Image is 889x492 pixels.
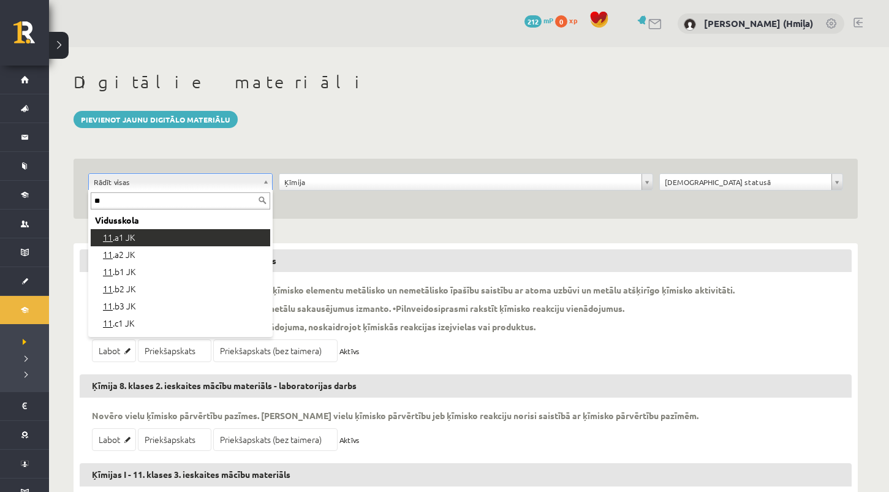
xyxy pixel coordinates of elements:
[91,212,270,229] div: Vidusskola
[91,332,270,349] div: .c2 JK
[103,317,113,329] span: 11
[103,334,113,346] span: 11
[91,263,270,281] div: .b1 JK
[103,248,113,260] span: 11
[91,315,270,332] div: .c1 JK
[91,246,270,263] div: .a2 JK
[103,265,113,278] span: 11
[103,282,113,295] span: 11
[91,298,270,315] div: .b3 JK
[91,281,270,298] div: .b2 JK
[103,231,113,243] span: 11
[91,229,270,246] div: .a1 JK
[103,300,113,312] span: 11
